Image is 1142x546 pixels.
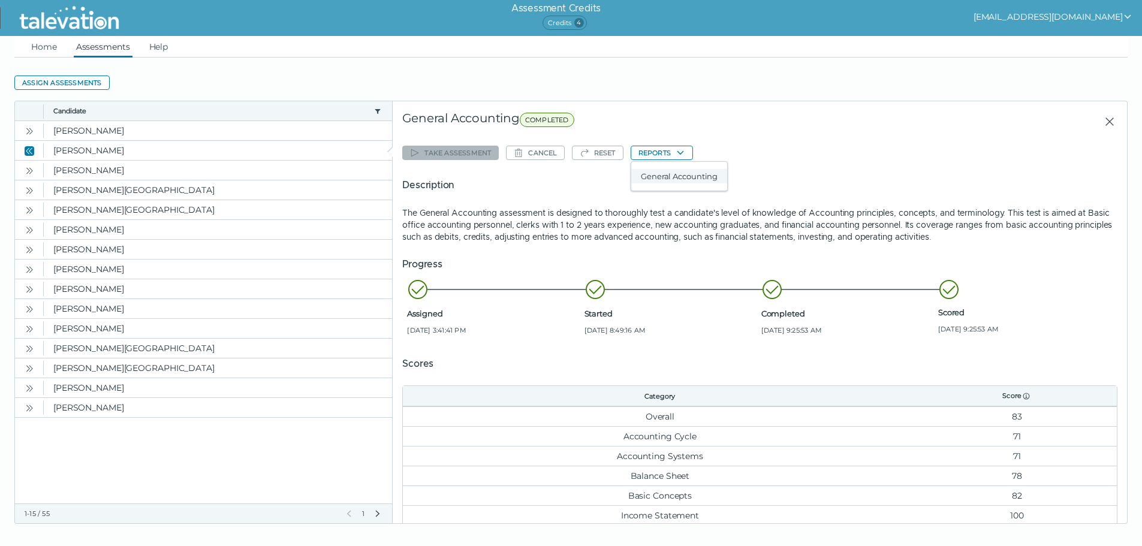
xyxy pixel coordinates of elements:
[407,325,579,335] span: [DATE] 3:41:41 PM
[403,466,917,485] td: Balance Sheet
[373,509,382,518] button: Next Page
[25,186,34,195] cds-icon: Open
[44,358,392,378] clr-dg-cell: [PERSON_NAME][GEOGRAPHIC_DATA]
[407,309,579,318] span: Assigned
[402,146,499,160] button: Take assessment
[584,309,757,318] span: Started
[22,262,37,276] button: Open
[44,339,392,358] clr-dg-cell: [PERSON_NAME][GEOGRAPHIC_DATA]
[511,1,601,16] h6: Assessment Credits
[22,183,37,197] button: Open
[22,143,37,158] button: Close
[44,220,392,239] clr-dg-cell: [PERSON_NAME]
[25,245,34,255] cds-icon: Open
[25,344,34,354] cds-icon: Open
[520,113,574,127] span: COMPLETED
[22,321,37,336] button: Open
[631,169,727,183] button: General Accounting
[938,307,1110,317] span: Scored
[403,446,917,466] td: Accounting Systems
[53,106,369,116] button: Candidate
[22,361,37,375] button: Open
[761,309,933,318] span: Completed
[403,426,917,446] td: Accounting Cycle
[25,166,34,176] cds-icon: Open
[22,381,37,395] button: Open
[44,161,392,180] clr-dg-cell: [PERSON_NAME]
[25,324,34,334] cds-icon: Open
[25,126,34,136] cds-icon: Open
[44,260,392,279] clr-dg-cell: [PERSON_NAME]
[22,301,37,316] button: Open
[974,10,1132,24] button: show user actions
[402,257,1117,272] h5: Progress
[29,36,59,58] a: Home
[44,141,392,160] clr-dg-cell: [PERSON_NAME]
[402,111,836,132] div: General Accounting
[25,304,34,314] cds-icon: Open
[22,282,37,296] button: Open
[574,18,584,28] span: 4
[938,324,1110,334] span: [DATE] 9:25:53 AM
[402,357,1117,371] h5: Scores
[1095,111,1117,132] button: Close
[44,121,392,140] clr-dg-cell: [PERSON_NAME]
[14,76,110,90] button: Assign assessments
[917,406,1117,426] td: 83
[917,466,1117,485] td: 78
[25,206,34,215] cds-icon: Open
[44,200,392,219] clr-dg-cell: [PERSON_NAME][GEOGRAPHIC_DATA]
[543,16,586,30] span: Credits
[361,509,366,518] span: 1
[74,36,132,58] a: Assessments
[403,406,917,426] td: Overall
[25,364,34,373] cds-icon: Open
[584,325,757,335] span: [DATE] 8:49:16 AM
[25,225,34,235] cds-icon: Open
[44,378,392,397] clr-dg-cell: [PERSON_NAME]
[22,123,37,138] button: Open
[25,265,34,274] cds-icon: Open
[14,3,124,33] img: Talevation_Logo_Transparent_white.png
[402,207,1117,243] p: The General Accounting assessment is designed to thoroughly test a candidate's level of knowledge...
[44,240,392,259] clr-dg-cell: [PERSON_NAME]
[403,485,917,505] td: Basic Concepts
[25,146,34,156] cds-icon: Close
[373,106,382,116] button: candidate filter
[22,341,37,355] button: Open
[917,485,1117,505] td: 82
[22,400,37,415] button: Open
[44,319,392,338] clr-dg-cell: [PERSON_NAME]
[403,505,917,525] td: Income Statement
[22,222,37,237] button: Open
[917,426,1117,446] td: 71
[25,403,34,413] cds-icon: Open
[147,36,171,58] a: Help
[22,163,37,177] button: Open
[506,146,564,160] button: Cancel
[403,386,917,406] th: Category
[25,285,34,294] cds-icon: Open
[631,146,693,160] button: Reports
[917,386,1117,406] th: Score
[572,146,623,160] button: Reset
[44,299,392,318] clr-dg-cell: [PERSON_NAME]
[761,325,933,335] span: [DATE] 9:25:53 AM
[917,505,1117,525] td: 100
[44,180,392,200] clr-dg-cell: [PERSON_NAME][GEOGRAPHIC_DATA]
[25,509,337,518] div: 1-15 / 55
[22,203,37,217] button: Open
[25,384,34,393] cds-icon: Open
[44,279,392,298] clr-dg-cell: [PERSON_NAME]
[402,178,1117,192] h5: Description
[344,509,354,518] button: Previous Page
[917,446,1117,466] td: 71
[22,242,37,257] button: Open
[44,398,392,417] clr-dg-cell: [PERSON_NAME]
